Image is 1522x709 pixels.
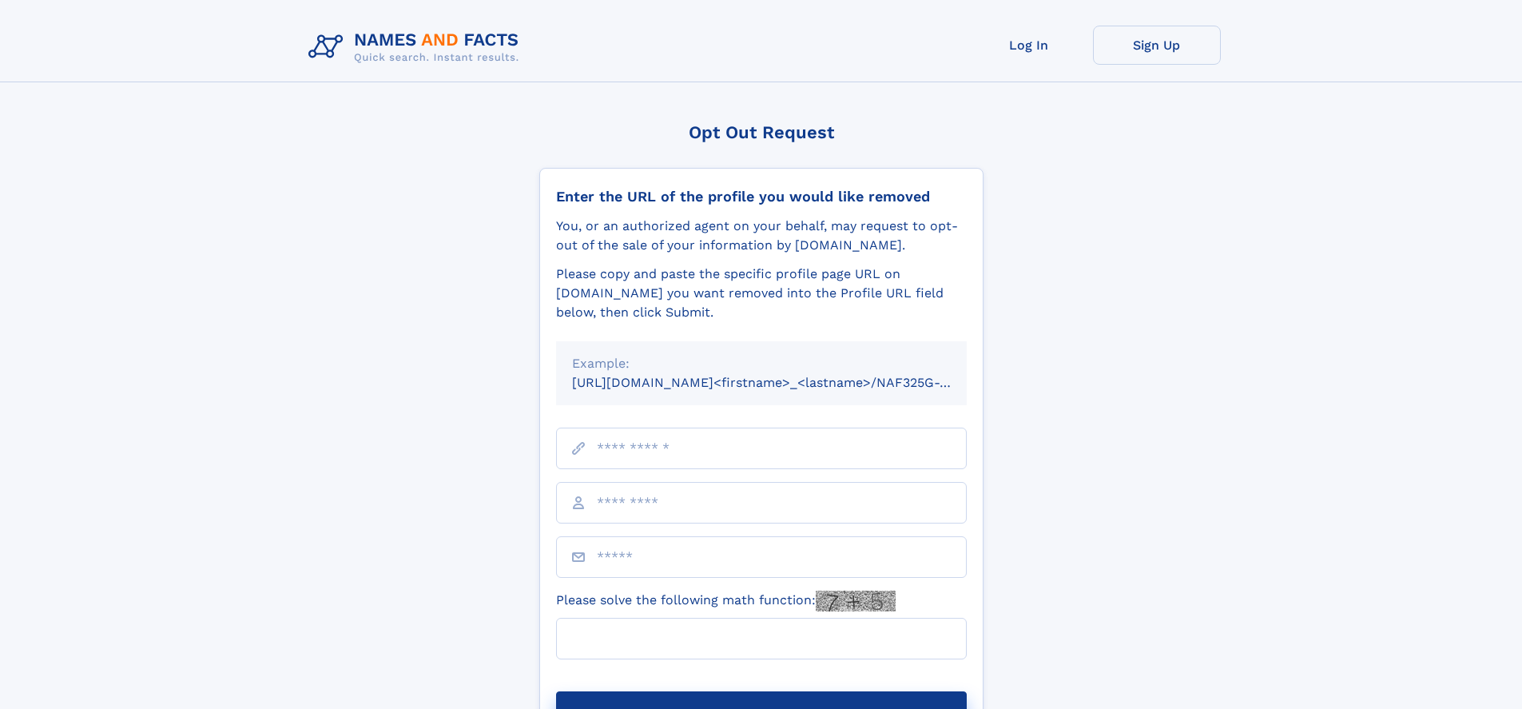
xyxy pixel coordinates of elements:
[539,122,984,142] div: Opt Out Request
[302,26,532,69] img: Logo Names and Facts
[556,188,967,205] div: Enter the URL of the profile you would like removed
[572,354,951,373] div: Example:
[965,26,1093,65] a: Log In
[1093,26,1221,65] a: Sign Up
[556,591,896,611] label: Please solve the following math function:
[556,217,967,255] div: You, or an authorized agent on your behalf, may request to opt-out of the sale of your informatio...
[556,265,967,322] div: Please copy and paste the specific profile page URL on [DOMAIN_NAME] you want removed into the Pr...
[572,375,997,390] small: [URL][DOMAIN_NAME]<firstname>_<lastname>/NAF325G-xxxxxxxx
